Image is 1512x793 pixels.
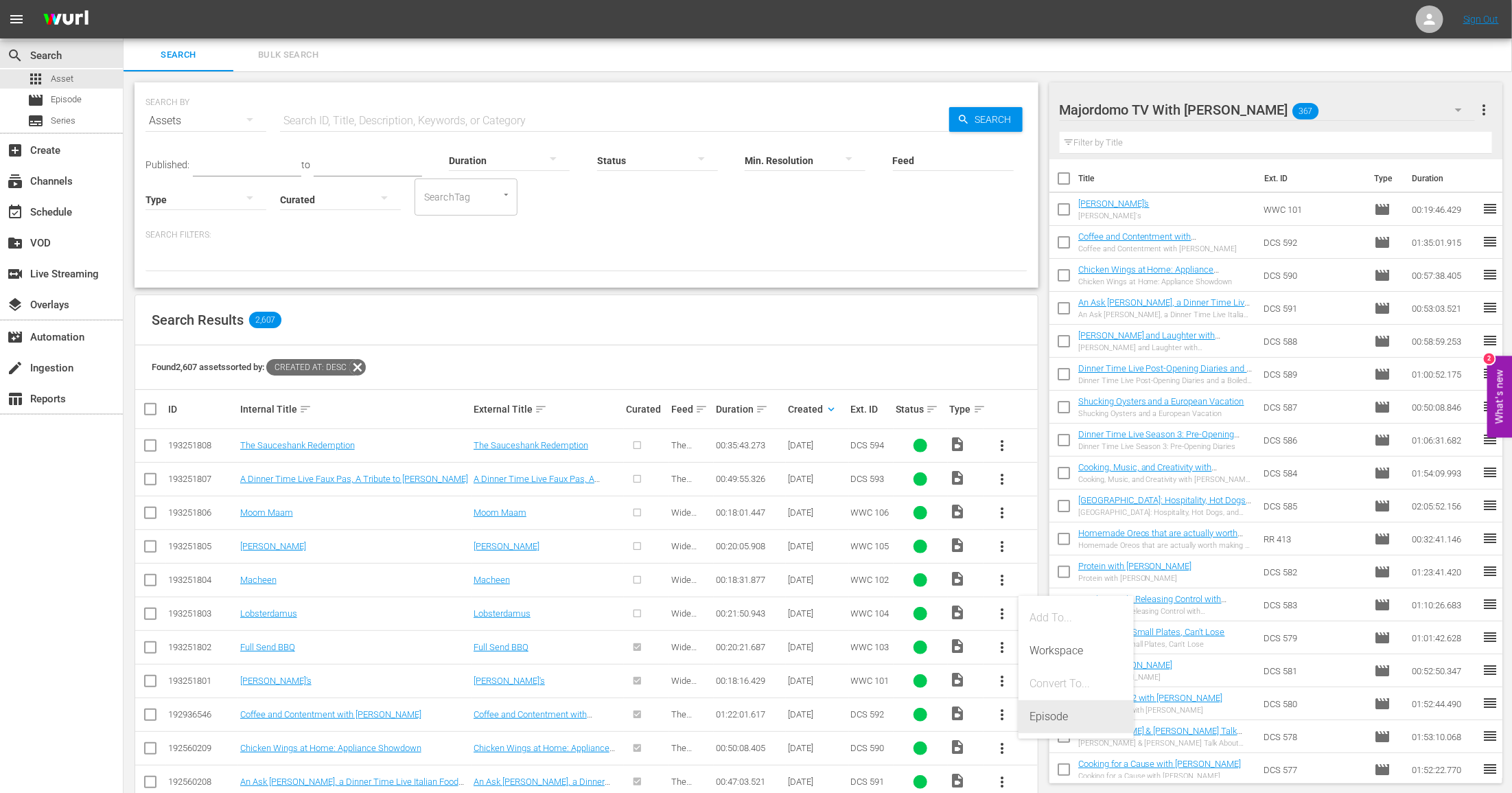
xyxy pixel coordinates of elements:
[1078,343,1253,352] div: [PERSON_NAME] and Laughter with [PERSON_NAME]
[1078,297,1251,318] a: An Ask [PERSON_NAME], a Dinner Time Live Italian Food Revelation
[994,774,1010,790] span: more_vert
[851,676,889,686] span: WWC 101
[986,665,1019,698] button: more_vert
[788,474,847,484] div: [DATE]
[994,437,1010,454] span: more_vert
[994,639,1010,656] span: more_vert
[146,102,266,140] div: Assets
[994,538,1010,555] span: more_vert
[994,706,1010,723] span: more_vert
[1406,654,1482,687] td: 00:52:50.347
[716,709,784,720] div: 01:22:01.617
[7,297,23,313] span: Overlays
[1482,761,1498,777] span: reorder
[474,541,539,551] a: [PERSON_NAME]
[1374,531,1391,547] span: Episode
[168,404,236,415] div: ID
[1482,398,1498,415] span: reorder
[994,606,1010,622] span: more_vert
[168,642,236,652] div: 193251802
[1406,193,1482,226] td: 00:19:46.429
[626,404,666,415] div: Curated
[168,709,236,720] div: 192936546
[1078,706,1223,715] div: Seed Oils, Pt. 2 with [PERSON_NAME]
[716,676,784,686] div: 00:18:16.429
[1078,462,1229,483] a: Cooking, Music, and Creativity with [PERSON_NAME] and [PERSON_NAME]
[1078,396,1244,406] a: Shucking Oysters and a European Vacation
[51,93,82,106] span: Episode
[27,92,44,108] span: movie
[1374,761,1391,778] span: Episode
[671,575,703,606] span: Wide World of Cooking
[240,507,293,518] a: Moom Maam
[7,329,23,345] span: Automation
[1258,358,1369,391] td: DCS 589
[535,403,547,415] span: sort
[1482,464,1498,481] span: reorder
[788,507,847,518] div: [DATE]
[1482,299,1498,316] span: reorder
[1482,728,1498,744] span: reorder
[7,142,23,159] span: Create
[671,440,711,481] span: The [PERSON_NAME] Show
[1374,498,1391,514] span: Episode
[1258,292,1369,325] td: DCS 591
[1374,432,1391,448] span: Episode
[851,709,885,720] span: DCS 592
[168,608,236,619] div: 193251803
[474,440,588,450] a: The Sauceshank Redemption
[1078,772,1242,781] div: Cooking for a Cause with [PERSON_NAME]
[1482,332,1498,349] span: reorder
[240,440,355,450] a: The Sauceshank Redemption
[474,474,600,494] a: A Dinner Time Live Faux Pas, A Tribute to [PERSON_NAME]
[950,671,966,688] span: Video
[671,608,703,639] span: Wide World of Cooking
[994,471,1010,487] span: more_vert
[950,772,966,789] span: Video
[240,575,277,585] a: Macheen
[1078,627,1225,637] a: London Eyes, Small Plates, Can't Lose
[1406,522,1482,555] td: 00:32:41.146
[168,440,236,450] div: 193251808
[266,359,349,376] span: Created At: desc
[1078,231,1197,252] a: Coffee and Contentment with [PERSON_NAME]
[1374,696,1391,712] span: Episode
[1078,363,1253,384] a: Dinner Time Live Post-Opening Diaries and a Boiled Chicken
[926,403,938,415] span: sort
[716,440,784,450] div: 00:35:43.273
[986,530,1019,563] button: more_vert
[1482,695,1498,711] span: reorder
[240,608,297,619] a: Lobsterdamus
[671,401,712,417] div: Feed
[950,503,966,520] span: Video
[851,777,885,787] span: DCS 591
[33,3,99,36] img: ans4CAIJ8jUAAAAAAAAAAAAAAAAAAAAAAAAgQb4GAAAAAAAAAAAAAAAAAAAAAAAAJMjXAAAAAAAAAAAAAAAAAAAAAAAAgAT5G...
[474,507,526,518] a: Moom Maam
[1078,528,1244,549] a: Homemade Oreos that are actually worth making at home
[1374,267,1391,284] span: Episode
[949,107,1023,132] button: Search
[1078,442,1253,451] div: Dinner Time Live Season 3: Pre-Opening Diaries
[671,541,703,572] span: Wide World of Cooking
[1258,391,1369,424] td: DCS 587
[240,474,468,484] a: A Dinner Time Live Faux Pas, A Tribute to [PERSON_NAME]
[240,743,421,753] a: Chicken Wings at Home: Appliance Showdown
[986,597,1019,630] button: more_vert
[146,229,1027,241] p: Search Filters:
[168,777,236,787] div: 192560208
[970,107,1023,132] span: Search
[7,235,23,251] span: VOD
[1078,198,1150,209] a: [PERSON_NAME]'s
[1078,561,1192,571] a: Protein with [PERSON_NAME]
[474,709,592,730] a: Coffee and Contentment with [PERSON_NAME]
[240,676,312,686] a: [PERSON_NAME]'s
[132,47,225,63] span: Search
[671,642,703,673] span: Wide World of Cooking
[851,507,889,518] span: WWC 106
[950,638,966,654] span: Video
[950,705,966,722] span: Video
[851,642,889,652] span: WWC 103
[1030,601,1123,634] div: Add To...
[51,114,75,128] span: Series
[1487,356,1512,437] button: Open Feedback Widget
